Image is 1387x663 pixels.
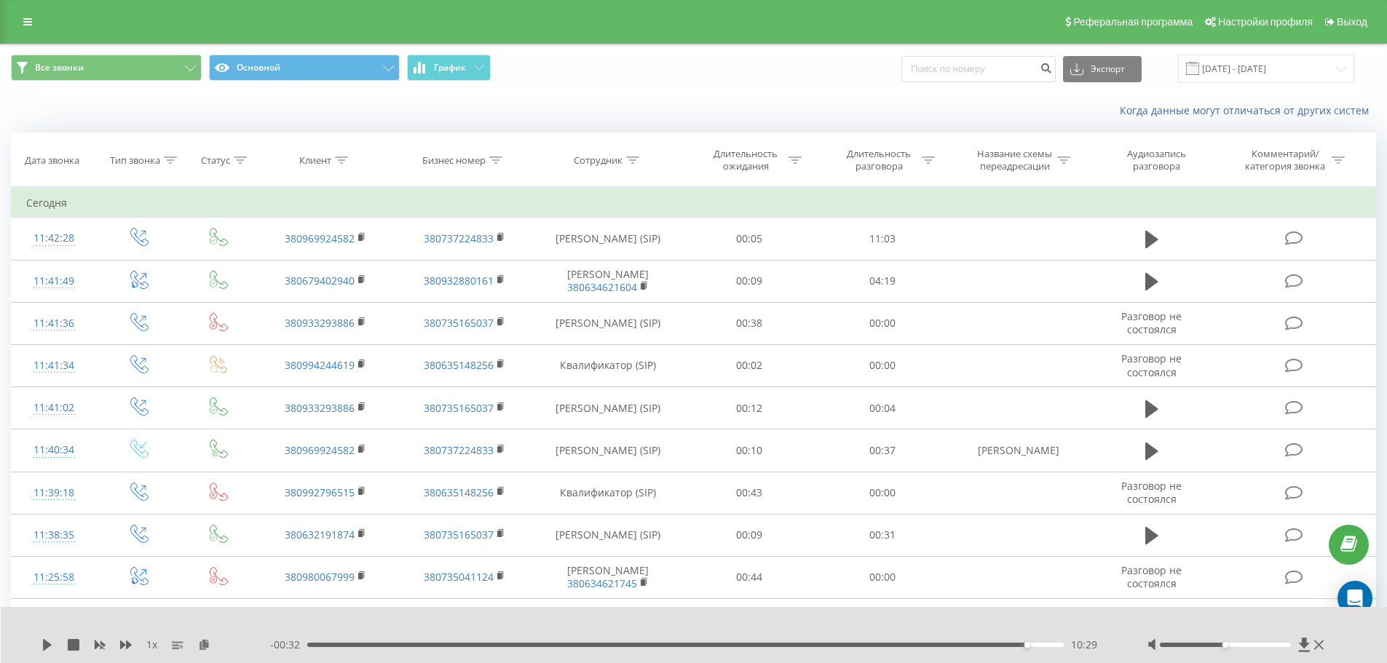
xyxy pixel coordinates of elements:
td: 00:37 [816,429,949,472]
td: 00:00 [816,556,949,598]
span: Разговор не состоялся [1121,563,1182,590]
div: Аудиозапись разговора [1109,148,1204,172]
div: 11:42:28 [26,224,82,253]
div: Статус [201,154,230,167]
a: 380634621745 [567,576,637,590]
div: 11:40:34 [26,436,82,464]
a: 380679402940 [285,274,355,287]
td: Квалификатор (SIP) [534,472,683,514]
a: 380933293886 [285,401,355,415]
td: 00:04 [816,387,949,429]
div: Комментарий/категория звонка [1243,148,1328,172]
span: Разговор не состоялся [1121,479,1182,506]
td: [PERSON_NAME] (SIP) [534,302,683,344]
div: 11:39:18 [26,479,82,507]
td: [PERSON_NAME] (SIP) [534,218,683,260]
td: 00:09 [683,514,816,556]
a: 380735165037 [424,528,494,541]
td: 00:38 [683,302,816,344]
input: Поиск по номеру [901,56,1056,82]
button: Экспорт [1063,56,1142,82]
button: График [407,55,491,81]
td: 00:44 [683,556,816,598]
span: 10:29 [1071,638,1097,652]
td: [PERSON_NAME] (SIP) [534,429,683,472]
td: 00:43 [683,472,816,514]
a: 380737224833 [424,231,494,245]
div: Бизнес номер [422,154,486,167]
span: Разговор не состоялся [1121,309,1182,336]
a: Когда данные могут отличаться от других систем [1120,103,1376,117]
span: Все звонки [35,62,84,74]
span: Настройки профиля [1218,16,1313,28]
a: 380635148256 [424,358,494,372]
td: 00:22 [816,599,949,641]
td: [PERSON_NAME] [534,556,683,598]
td: 00:09 [683,260,816,302]
a: 380632191874 [285,528,355,541]
td: 04:19 [816,260,949,302]
div: Название схемы переадресации [976,148,1054,172]
td: 00:06 [683,599,816,641]
a: 380735165037 [424,401,494,415]
td: [PERSON_NAME] [534,599,683,641]
div: 11:23:36 [26,606,82,634]
a: 380735165037 [424,316,494,330]
td: 00:02 [683,344,816,386]
button: Все звонки [11,55,202,81]
div: 11:38:35 [26,521,82,549]
a: 380933293886 [285,316,355,330]
td: 00:05 [683,218,816,260]
div: Длительность разговора [840,148,918,172]
td: 00:10 [683,429,816,472]
a: 380992796515 [285,485,355,499]
span: Выход [1337,16,1367,28]
div: Длительность ожидания [707,148,785,172]
div: Тип звонка [110,154,160,167]
div: Клиент [299,154,331,167]
a: 380735041124 [424,570,494,584]
a: 380932880161 [424,274,494,287]
div: Сотрудник [574,154,623,167]
a: 380994244619 [285,358,355,372]
span: Реферальная программа [1073,16,1193,28]
td: [PERSON_NAME] [949,429,1087,472]
a: 380634621604 [567,280,637,294]
td: 00:12 [683,387,816,429]
td: Квалификатор (SIP) [534,344,683,386]
a: 380635148256 [424,485,494,499]
a: 380969924582 [285,231,355,245]
div: Accessibility label [1222,642,1228,648]
td: Сегодня [12,188,1376,218]
a: 380980067999 [285,570,355,584]
div: Open Intercom Messenger [1337,581,1372,616]
div: 11:41:34 [26,352,82,380]
a: 380737224833 [424,443,494,457]
td: 00:31 [816,514,949,556]
div: 11:41:02 [26,394,82,422]
td: [PERSON_NAME] (SIP) [534,387,683,429]
td: [PERSON_NAME] (SIP) [534,514,683,556]
td: 00:00 [816,472,949,514]
span: - 00:32 [270,638,307,652]
td: [PERSON_NAME] [534,260,683,302]
span: Разговор не состоялся [1121,352,1182,378]
span: 1 x [146,638,157,652]
button: Основной [209,55,400,81]
td: 11:03 [816,218,949,260]
div: Дата звонка [25,154,79,167]
div: 11:41:49 [26,267,82,295]
td: 00:00 [816,344,949,386]
a: 380969924582 [285,443,355,457]
div: 11:41:36 [26,309,82,338]
td: 00:00 [816,302,949,344]
span: График [434,63,466,73]
div: 11:25:58 [26,563,82,592]
div: Accessibility label [1024,642,1030,648]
